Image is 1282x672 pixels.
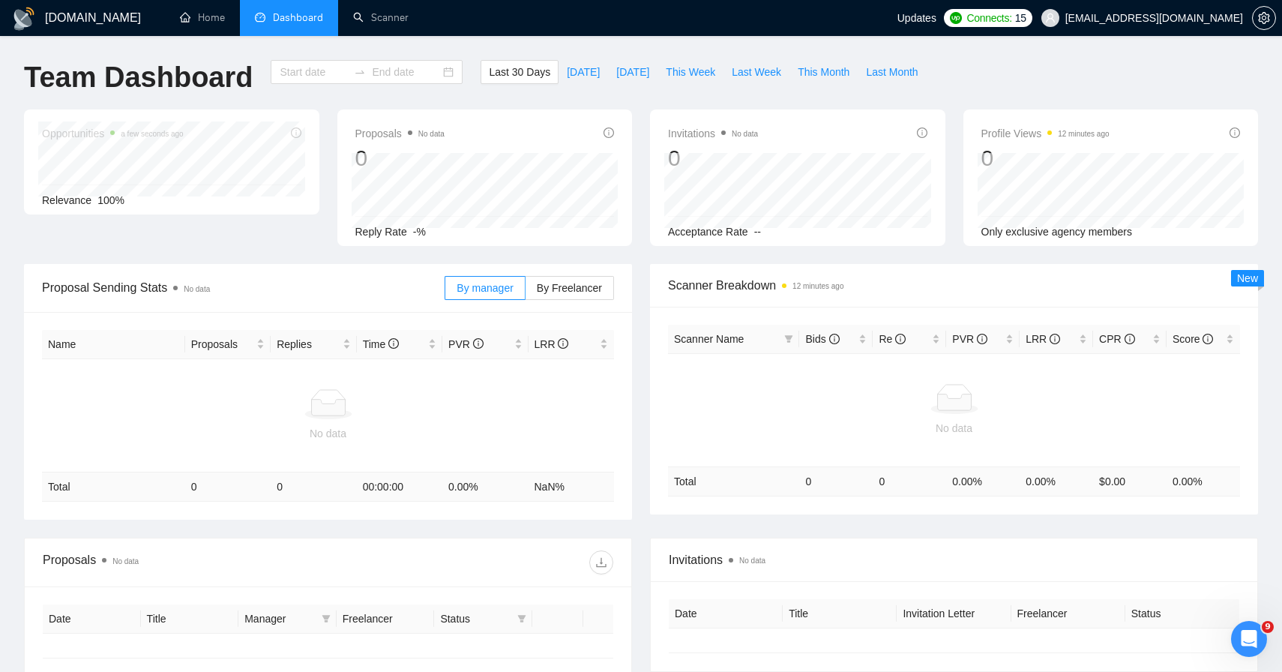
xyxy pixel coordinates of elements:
[191,336,253,352] span: Proposals
[1125,334,1135,344] span: info-circle
[873,466,946,496] td: 0
[48,425,608,442] div: No data
[950,12,962,24] img: upwork-logo.png
[981,226,1133,238] span: Only exclusive agency members
[185,472,271,502] td: 0
[354,66,366,78] span: swap-right
[668,276,1240,295] span: Scanner Breakdown
[669,599,783,628] th: Date
[185,330,271,359] th: Proposals
[24,60,253,95] h1: Team Dashboard
[608,60,657,84] button: [DATE]
[1262,621,1274,633] span: 9
[537,282,602,294] span: By Freelancer
[829,334,840,344] span: info-circle
[789,60,858,84] button: This Month
[668,226,748,238] span: Acceptance Rate
[255,12,265,22] span: dashboard
[535,338,569,350] span: LRR
[723,60,789,84] button: Last Week
[42,278,445,297] span: Proposal Sending Stats
[1253,12,1275,24] span: setting
[917,127,927,138] span: info-circle
[897,599,1011,628] th: Invitation Letter
[1020,466,1093,496] td: 0.00 %
[783,599,897,628] th: Title
[879,333,906,345] span: Re
[413,226,426,238] span: -%
[1252,6,1276,30] button: setting
[514,607,529,630] span: filter
[355,226,407,238] span: Reply Rate
[372,64,440,80] input: End date
[858,60,926,84] button: Last Month
[1050,334,1060,344] span: info-circle
[280,64,348,80] input: Start date
[559,60,608,84] button: [DATE]
[799,466,873,496] td: 0
[784,334,793,343] span: filter
[668,466,799,496] td: Total
[529,472,615,502] td: NaN %
[1203,334,1213,344] span: info-circle
[589,550,613,574] button: download
[319,607,334,630] span: filter
[271,472,356,502] td: 0
[442,472,528,502] td: 0.00 %
[981,144,1110,172] div: 0
[440,610,511,627] span: Status
[657,60,723,84] button: This Week
[567,64,600,80] span: [DATE]
[781,328,796,350] span: filter
[1125,599,1239,628] th: Status
[1252,12,1276,24] a: setting
[952,333,987,345] span: PVR
[666,64,715,80] span: This Week
[981,124,1110,142] span: Profile Views
[674,420,1234,436] div: No data
[616,64,649,80] span: [DATE]
[1173,333,1213,345] span: Score
[489,64,550,80] span: Last 30 Days
[42,330,185,359] th: Name
[388,338,399,349] span: info-circle
[448,338,484,350] span: PVR
[418,130,445,138] span: No data
[1026,333,1060,345] span: LRR
[273,11,323,24] span: Dashboard
[354,66,366,78] span: to
[97,194,124,206] span: 100%
[966,10,1011,26] span: Connects:
[1015,10,1026,26] span: 15
[112,557,139,565] span: No data
[674,333,744,345] span: Scanner Name
[946,466,1020,496] td: 0.00 %
[1058,130,1109,138] time: 12 minutes ago
[355,124,445,142] span: Proposals
[732,130,758,138] span: No data
[457,282,513,294] span: By manager
[895,334,906,344] span: info-circle
[180,11,225,24] a: homeHome
[337,604,435,634] th: Freelancer
[43,604,141,634] th: Date
[355,144,445,172] div: 0
[42,194,91,206] span: Relevance
[558,338,568,349] span: info-circle
[1011,599,1125,628] th: Freelancer
[604,127,614,138] span: info-circle
[43,550,328,574] div: Proposals
[590,556,613,568] span: download
[739,556,765,565] span: No data
[1099,333,1134,345] span: CPR
[798,64,849,80] span: This Month
[1093,466,1167,496] td: $ 0.00
[792,282,843,290] time: 12 minutes ago
[668,124,758,142] span: Invitations
[1230,127,1240,138] span: info-circle
[866,64,918,80] span: Last Month
[1231,621,1267,657] iframe: Intercom live chat
[322,614,331,623] span: filter
[184,285,210,293] span: No data
[977,334,987,344] span: info-circle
